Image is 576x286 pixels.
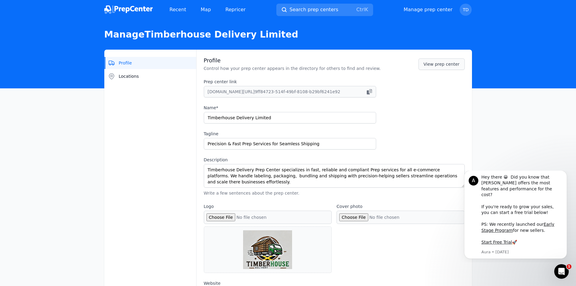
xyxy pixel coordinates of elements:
[204,203,332,209] label: Logo
[14,5,23,15] div: Profile image for Aura
[26,79,107,84] p: Message from Aura, sent 18w ago
[204,138,376,150] input: We're the best in prep.
[337,203,465,209] label: Cover photo
[204,86,376,97] button: [DOMAIN_NAME][URL]9ff84723-514f-49bf-8108-b29bf6241e92
[418,58,465,70] a: View prep center
[290,6,338,13] span: Search prep centers
[204,57,381,64] h2: Profile
[26,69,57,74] a: Start Free Trial
[463,8,469,12] span: TD
[119,60,132,66] span: Profile
[221,4,251,16] a: Repricer
[196,4,216,16] a: Map
[204,65,381,71] p: Control how your prep center appears in the directory for others to find and review.
[460,4,472,16] button: TD
[567,264,571,269] span: 1
[204,131,376,137] label: Tagline
[204,105,376,111] label: Name*
[119,73,139,79] span: Locations
[165,4,191,16] a: Recent
[356,7,365,12] kbd: Ctrl
[26,4,107,75] div: Hey there 😀 Did you know that [PERSON_NAME] offers the most features and performance for the cost...
[554,264,569,279] iframe: Intercom live chat
[57,69,62,74] b: 🚀
[404,6,453,13] a: Manage prep center
[204,112,376,123] input: ACME Prep
[26,4,107,78] div: Message content
[204,79,376,85] label: Prep center link
[208,89,340,95] span: [DOMAIN_NAME][URL] 9ff84723-514f-49bf-8108-b29bf6241e92
[204,164,465,188] textarea: Timberhouse Delivery Prep Center specializes in fast, reliable and compliant Prep services for al...
[104,5,153,14] img: PrepCenter
[204,190,465,196] p: Write a few sentences about the prep center.
[276,4,373,16] button: Search prep centersCtrlK
[204,157,465,163] label: Description
[104,29,472,40] h1: Manage Timberhouse Delivery Limited
[455,171,576,262] iframe: Intercom notifications message
[365,7,368,12] kbd: K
